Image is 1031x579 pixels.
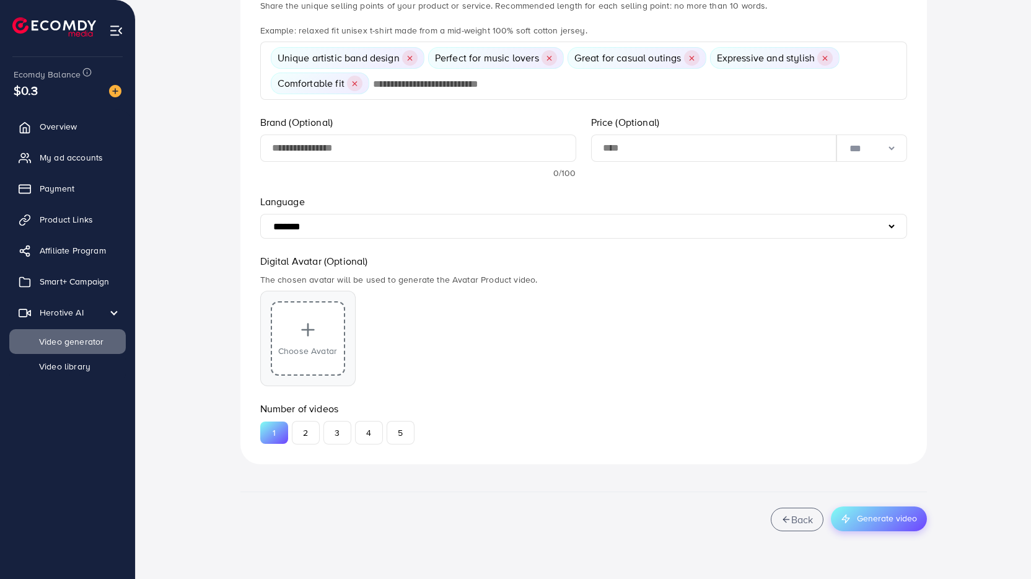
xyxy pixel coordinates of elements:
[22,335,103,348] span: Video generator
[9,114,126,139] a: Overview
[9,269,126,294] a: Smart+ Campaign
[435,51,539,65] span: Perfect for music lovers
[40,182,74,195] span: Payment
[387,421,415,444] button: 5
[591,115,907,130] label: Price (Optional)
[831,506,927,531] button: Generate video
[9,300,126,325] a: Herotive AI
[260,273,907,286] p: The chosen avatar will be used to generate the Avatar Product video.
[9,329,126,354] a: Video generator
[14,68,81,81] span: Ecomdy Balance
[574,51,682,65] span: Great for casual outings
[278,76,344,91] span: Comfortable fit
[22,360,90,373] span: Video library
[323,421,351,444] button: 3
[978,523,1022,570] iframe: Chat
[260,401,907,416] label: Number of videos
[260,422,288,444] button: 1
[109,24,123,38] img: menu
[9,145,126,170] a: My ad accounts
[40,306,84,319] span: Herotive AI
[260,115,576,130] label: Brand (Optional)
[40,213,93,226] span: Product Links
[771,508,823,531] button: Back
[14,81,38,99] span: $0.3
[12,17,96,37] img: logo
[260,167,576,179] div: 0/100
[9,176,126,201] a: Payment
[40,275,109,288] span: Smart+ Campaign
[40,151,103,164] span: My ad accounts
[278,51,400,65] span: Unique artistic band design
[278,345,337,357] span: Choose Avatar
[9,354,126,379] a: Video library
[9,207,126,232] a: Product Links
[260,194,907,209] label: Language
[40,120,77,133] span: Overview
[9,238,126,263] a: Affiliate Program
[260,254,907,268] label: Digital Avatar (Optional)
[292,421,320,444] button: 2
[355,421,383,444] button: 4
[109,85,121,97] img: image
[717,51,815,65] span: Expressive and stylish
[40,244,106,257] span: Affiliate Program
